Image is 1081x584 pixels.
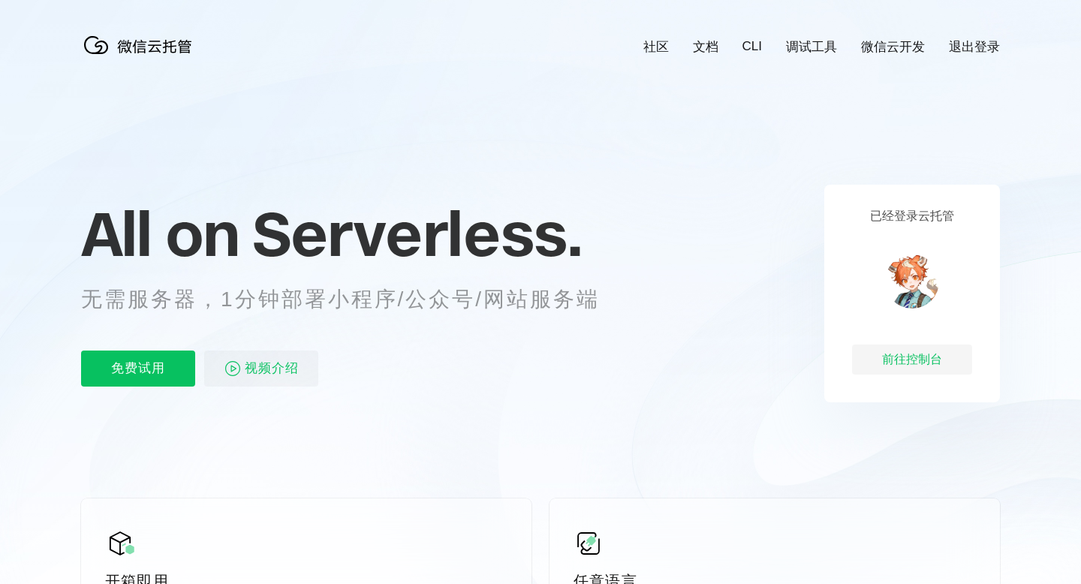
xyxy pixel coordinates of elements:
[81,351,195,387] p: 免费试用
[81,284,628,315] p: 无需服务器，1分钟部署小程序/公众号/网站服务端
[786,38,837,56] a: 调试工具
[852,345,972,375] div: 前往控制台
[870,209,954,224] p: 已经登录云托管
[949,38,1000,56] a: 退出登录
[861,38,925,56] a: 微信云开发
[81,30,201,60] img: 微信云托管
[245,351,299,387] span: 视频介绍
[81,196,238,271] span: All on
[224,360,242,378] img: video_play.svg
[693,38,718,56] a: 文档
[643,38,669,56] a: 社区
[252,196,582,271] span: Serverless.
[81,50,201,62] a: 微信云托管
[742,39,762,54] a: CLI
